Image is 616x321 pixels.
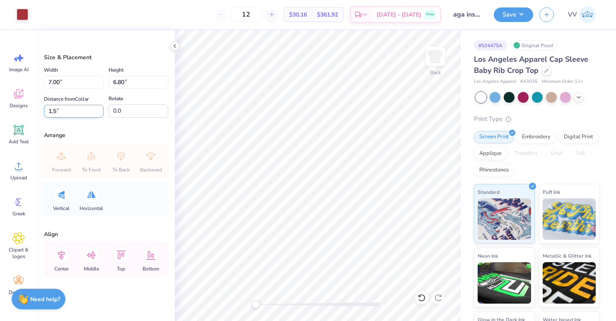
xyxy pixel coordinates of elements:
[427,48,444,65] img: Back
[430,69,441,76] div: Back
[10,174,27,181] span: Upload
[447,6,488,23] input: Untitled Design
[230,7,262,22] input: – –
[44,131,168,140] div: Arrange
[30,295,60,303] strong: Need help?
[377,10,421,19] span: [DATE] - [DATE]
[474,164,514,176] div: Rhinestones
[510,147,543,160] div: Transfers
[117,265,125,272] span: Top
[317,10,338,19] span: $361.92
[251,300,260,309] div: Accessibility label
[474,78,516,85] span: Los Angeles Apparel
[478,262,531,304] img: Neon Ink
[109,94,123,104] label: Rotate
[9,289,29,296] span: Decorate
[494,7,533,22] button: Save
[54,265,69,272] span: Center
[517,131,556,143] div: Embroidery
[474,147,507,160] div: Applique
[478,251,498,260] span: Neon Ink
[558,131,599,143] div: Digital Print
[478,198,531,240] img: Standard
[579,6,596,23] img: Via Villanueva
[109,65,123,75] label: Height
[543,198,596,240] img: Puff Ink
[84,265,99,272] span: Middle
[10,102,28,109] span: Designs
[12,210,25,217] span: Greek
[80,205,103,212] span: Horizontal
[474,114,599,124] div: Print Type
[511,40,558,51] div: Original Proof
[543,188,560,196] span: Puff Ink
[545,147,568,160] div: Vinyl
[143,265,159,272] span: Bottom
[543,251,592,260] span: Metallic & Glitter Ink
[474,40,507,51] div: # 524475A
[9,138,29,145] span: Add Text
[568,10,577,19] span: VV
[543,262,596,304] img: Metallic & Glitter Ink
[478,188,500,196] span: Standard
[5,246,32,260] span: Clipart & logos
[289,10,307,19] span: $30.16
[9,66,29,73] span: Image AI
[564,6,599,23] a: VV
[44,53,168,62] div: Size & Placement
[474,131,514,143] div: Screen Print
[426,12,434,17] span: Free
[520,78,538,85] span: # 43035
[44,65,58,75] label: Width
[571,147,590,160] div: Foil
[474,54,588,75] span: Los Angeles Apparel Cap Sleeve Baby Rib Crop Top
[53,205,70,212] span: Vertical
[44,230,168,239] div: Align
[44,94,89,104] label: Distance from Collar
[542,78,583,85] span: Minimum Order: 12 +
